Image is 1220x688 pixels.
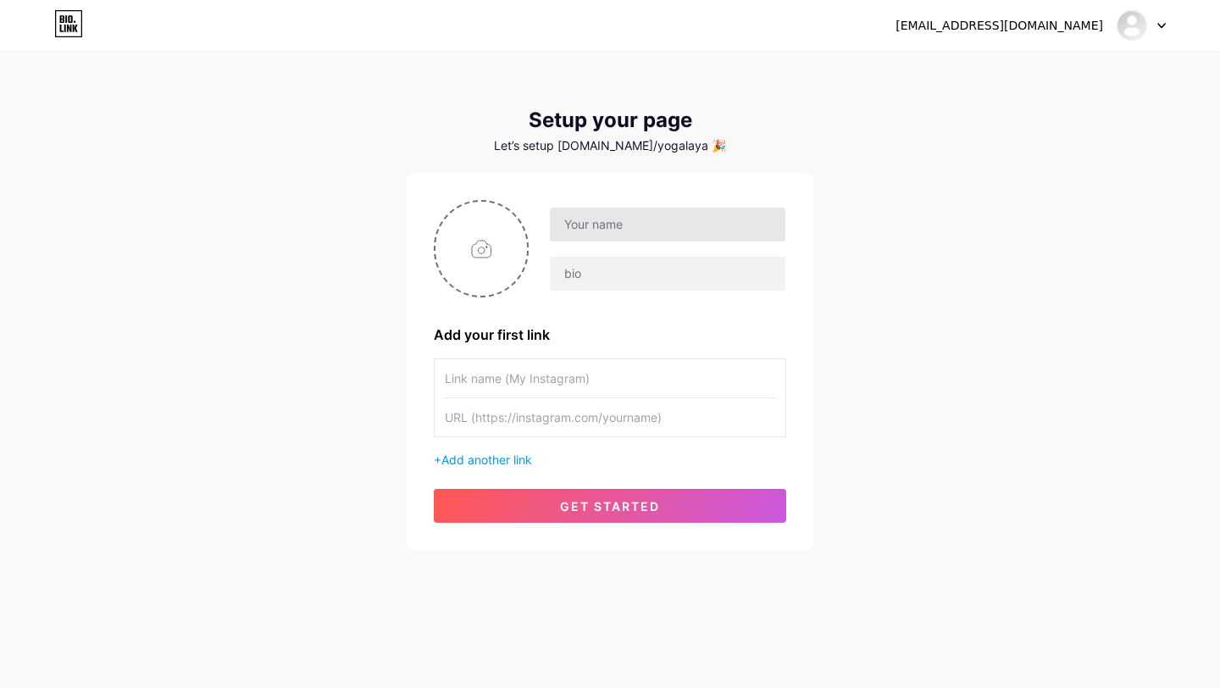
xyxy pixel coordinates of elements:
[434,489,786,523] button: get started
[1116,9,1148,42] img: yogalaya
[441,452,532,467] span: Add another link
[407,108,813,132] div: Setup your page
[407,139,813,153] div: Let’s setup [DOMAIN_NAME]/yogalaya 🎉
[550,257,785,291] input: bio
[434,325,786,345] div: Add your first link
[445,359,775,397] input: Link name (My Instagram)
[445,398,775,436] input: URL (https://instagram.com/yourname)
[434,451,786,469] div: +
[896,17,1103,35] div: [EMAIL_ADDRESS][DOMAIN_NAME]
[560,499,660,513] span: get started
[550,208,785,241] input: Your name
